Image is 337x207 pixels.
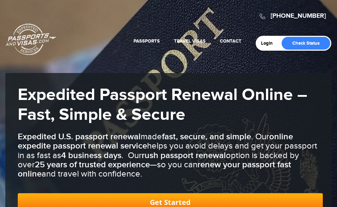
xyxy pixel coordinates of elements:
a: Travel Visas [174,38,206,44]
b: Expedited U.S. passport renewal [18,132,141,142]
strong: Expedited Passport Renewal Online – Fast, Simple & Secure [18,85,307,125]
a: Passports [134,38,160,44]
b: online expedite passport renewal service [18,132,293,151]
b: 25 years of trusted experience [35,160,150,170]
b: renew your passport fast online [18,160,291,179]
a: Contact [220,38,241,44]
a: Login [261,40,278,46]
a: Check Status [282,37,330,50]
b: 4 business days [61,150,121,161]
h3: made . Our helps you avoid delays and get your passport in as fast as . Our option is backed by o... [18,132,323,179]
b: rush passport renewal [142,150,226,161]
b: fast, secure, and simple [162,132,251,142]
a: [PHONE_NUMBER] [271,12,326,20]
a: Passports & [DOMAIN_NAME] [6,23,56,55]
